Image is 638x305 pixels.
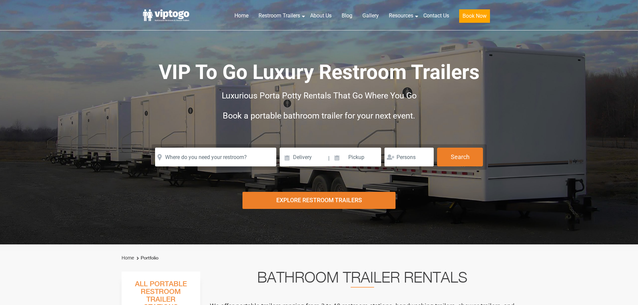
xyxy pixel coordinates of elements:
a: Gallery [357,8,384,23]
span: Book a portable bathroom trailer for your next event. [223,111,415,121]
h2: Bathroom Trailer Rentals [209,272,515,288]
a: Book Now [454,8,495,27]
a: Home [229,8,254,23]
a: About Us [305,8,337,23]
a: Contact Us [418,8,454,23]
a: Restroom Trailers [254,8,305,23]
a: Blog [337,8,357,23]
input: Pickup [331,148,381,166]
span: Luxurious Porta Potty Rentals That Go Where You Go [222,91,417,100]
div: Explore Restroom Trailers [242,192,396,209]
input: Persons [384,148,434,166]
button: Book Now [459,9,490,23]
span: VIP To Go Luxury Restroom Trailers [159,60,480,84]
span: | [328,148,330,169]
input: Where do you need your restroom? [155,148,276,166]
button: Search [437,148,483,166]
li: Portfolio [135,254,158,262]
input: Delivery [280,148,328,166]
a: Resources [384,8,418,23]
a: Home [122,255,134,260]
